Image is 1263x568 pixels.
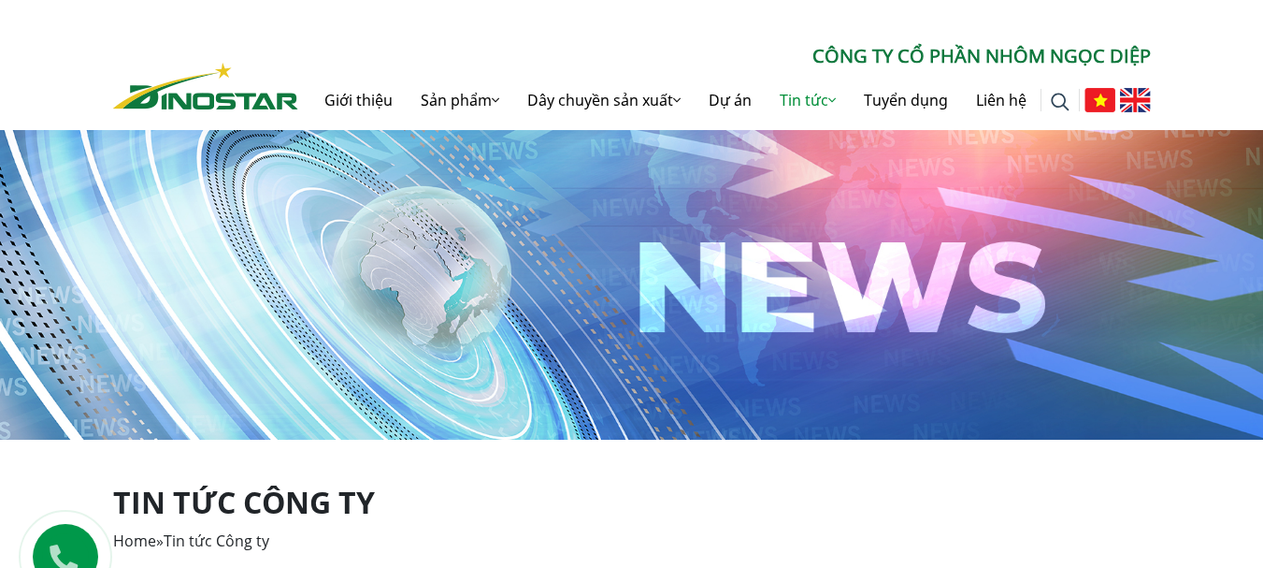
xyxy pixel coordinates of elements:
a: Tin tức [766,70,850,130]
a: Dây chuyền sản xuất [513,70,695,130]
h1: Tin tức Công ty [113,485,1151,520]
span: Tin tức Công ty [164,531,269,551]
img: search [1051,93,1069,111]
img: Tiếng Việt [1084,88,1115,112]
a: Liên hệ [962,70,1041,130]
span: » [113,531,269,551]
a: Sản phẩm [407,70,513,130]
img: Nhôm Dinostar [113,63,298,109]
img: English [1120,88,1151,112]
a: Home [113,531,156,551]
a: Dự án [695,70,766,130]
p: CÔNG TY CỔ PHẦN NHÔM NGỌC DIỆP [298,42,1151,70]
a: Tuyển dụng [850,70,962,130]
a: Giới thiệu [310,70,407,130]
